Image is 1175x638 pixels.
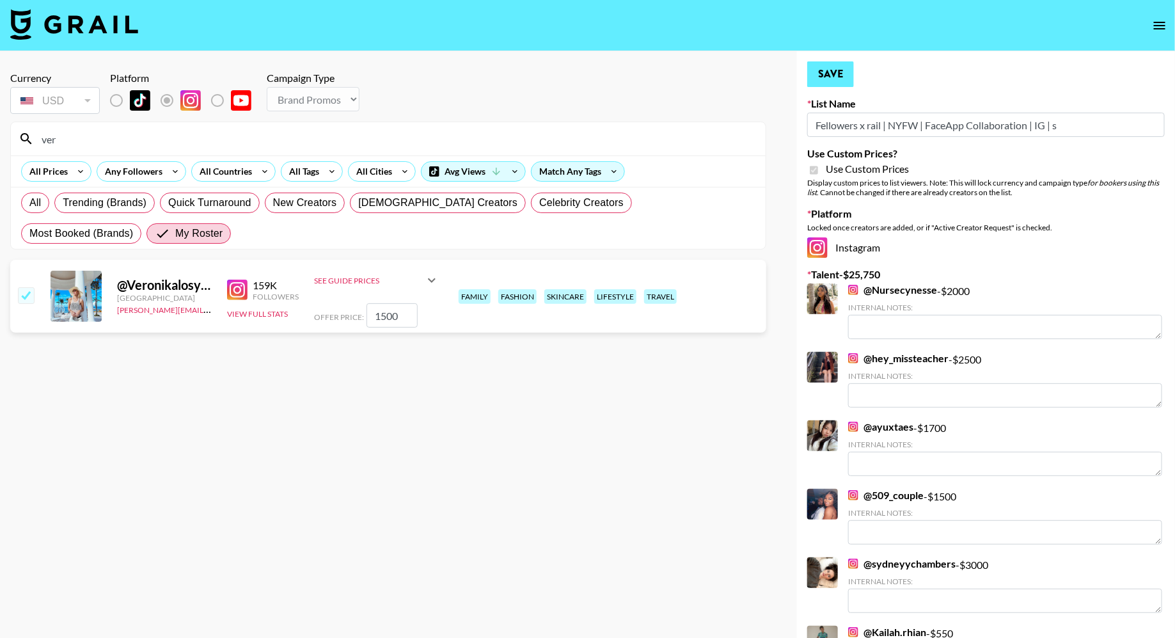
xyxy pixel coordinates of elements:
label: Platform [807,207,1165,220]
div: Campaign Type [267,72,359,84]
a: @509_couple [848,489,924,502]
a: @Nursecynesse [848,283,937,296]
img: Instagram [848,559,858,569]
label: Talent - $ 25,750 [807,268,1165,281]
img: Instagram [848,627,858,637]
div: USD [13,90,97,112]
div: Currency [10,72,100,84]
span: My Roster [175,226,223,241]
a: @ayuxtaes [848,420,913,433]
button: open drawer [1147,13,1172,38]
img: Grail Talent [10,9,138,40]
div: Internal Notes: [848,371,1162,381]
div: [GEOGRAPHIC_DATA] [117,293,212,303]
div: Internal Notes: [848,508,1162,518]
span: Celebrity Creators [539,195,624,211]
div: - $ 1500 [848,489,1162,545]
div: All Countries [192,162,255,181]
div: fashion [498,289,537,304]
img: Instagram [848,285,858,295]
span: Most Booked (Brands) [29,226,133,241]
div: See Guide Prices [314,276,424,285]
div: Internal Notes: [848,440,1162,449]
img: TikTok [130,90,150,111]
div: All Prices [22,162,70,181]
div: - $ 3000 [848,557,1162,613]
img: Instagram [180,90,201,111]
span: Quick Turnaround [168,195,251,211]
div: Platform [110,72,262,84]
button: Save [807,61,854,87]
button: View Full Stats [227,309,288,319]
label: List Name [807,97,1165,110]
span: Offer Price: [314,312,364,322]
div: Followers [253,292,299,301]
img: Instagram [227,280,248,300]
input: 1,500 [367,303,418,328]
div: All Cities [349,162,395,181]
img: Instagram [848,422,858,432]
div: Currency is locked to USD [10,84,100,116]
div: Instagram [807,237,1165,258]
img: YouTube [231,90,251,111]
span: New Creators [273,195,337,211]
div: Locked once creators are added, or if "Active Creator Request" is checked. [807,223,1165,232]
div: family [459,289,491,304]
label: Use Custom Prices? [807,147,1165,160]
span: Trending (Brands) [63,195,146,211]
div: lifestyle [594,289,636,304]
div: - $ 2500 [848,352,1162,408]
div: Internal Notes: [848,303,1162,312]
div: Match Any Tags [532,162,624,181]
div: skincare [544,289,587,304]
div: travel [644,289,677,304]
a: [PERSON_NAME][EMAIL_ADDRESS][DOMAIN_NAME] [117,303,306,315]
div: Any Followers [97,162,165,181]
a: @hey_missteacher [848,352,949,365]
div: 159K [253,279,299,292]
div: @ Veronikalosyuk [117,277,212,293]
div: All Tags [281,162,322,181]
input: Search by User Name [34,129,758,149]
img: Instagram [807,237,828,258]
span: All [29,195,41,211]
div: See Guide Prices [314,265,439,296]
div: List locked to Instagram. [110,87,262,114]
div: Avg Views [422,162,525,181]
div: Internal Notes: [848,577,1162,586]
div: - $ 2000 [848,283,1162,339]
span: Use Custom Prices [826,163,909,175]
a: @sydneyychambers [848,557,956,570]
div: - $ 1700 [848,420,1162,476]
div: Display custom prices to list viewers. Note: This will lock currency and campaign type . Cannot b... [807,178,1165,197]
span: [DEMOGRAPHIC_DATA] Creators [358,195,517,211]
img: Instagram [848,353,858,363]
em: for bookers using this list [807,178,1159,197]
img: Instagram [848,490,858,500]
